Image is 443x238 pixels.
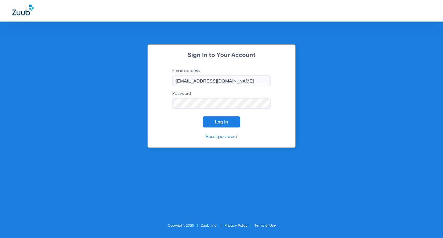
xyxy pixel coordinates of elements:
[163,52,280,58] h2: Sign In to Your Account
[172,98,271,109] input: Password
[206,135,237,139] a: Reset password
[215,119,228,124] span: Log In
[168,223,201,229] li: Copyright 2025
[172,91,271,109] label: Password
[203,116,240,127] button: Log In
[172,75,271,86] input: Email address
[225,224,247,228] a: Privacy Policy
[201,223,225,229] li: Zuub, Inc.
[12,5,34,15] img: Zuub Logo
[172,68,271,86] label: Email address
[412,208,443,238] iframe: Chat Widget
[254,224,276,228] a: Terms of Use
